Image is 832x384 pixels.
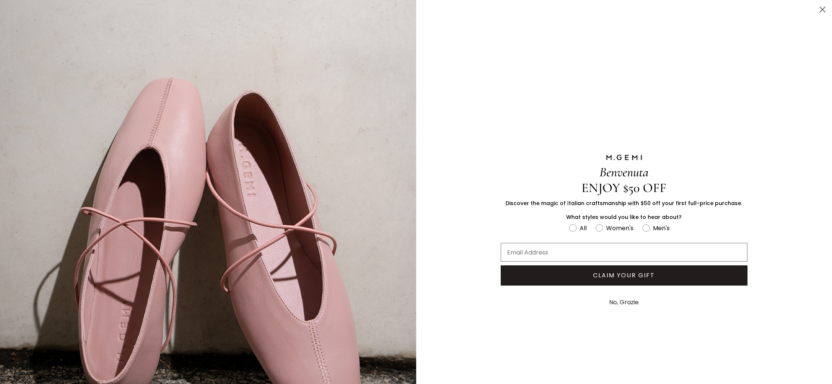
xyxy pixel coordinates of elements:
input: Email Address [501,243,747,262]
div: Women's [606,223,633,233]
button: CLAIM YOUR GIFT [501,265,747,286]
span: Discover the magic of Italian craftsmanship with $50 off your first full-price purchase. [506,199,742,207]
div: Men's [653,223,670,233]
button: No, Grazie [605,293,642,312]
span: ENJOY $50 OFF [581,180,666,196]
span: Benvenuta [599,164,648,180]
span: What styles would you like to hear about? [566,213,682,221]
img: M.GEMI [605,154,643,161]
div: All [580,223,587,233]
button: Close dialog [816,3,829,16]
